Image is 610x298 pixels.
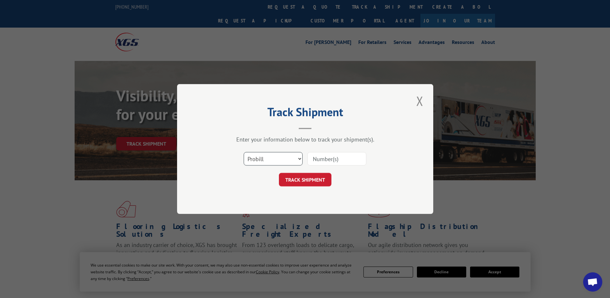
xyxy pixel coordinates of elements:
[414,92,425,110] button: Close modal
[209,136,401,143] div: Enter your information below to track your shipment(s).
[209,107,401,120] h2: Track Shipment
[583,272,602,292] a: Open chat
[307,152,366,166] input: Number(s)
[279,173,331,186] button: TRACK SHIPMENT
